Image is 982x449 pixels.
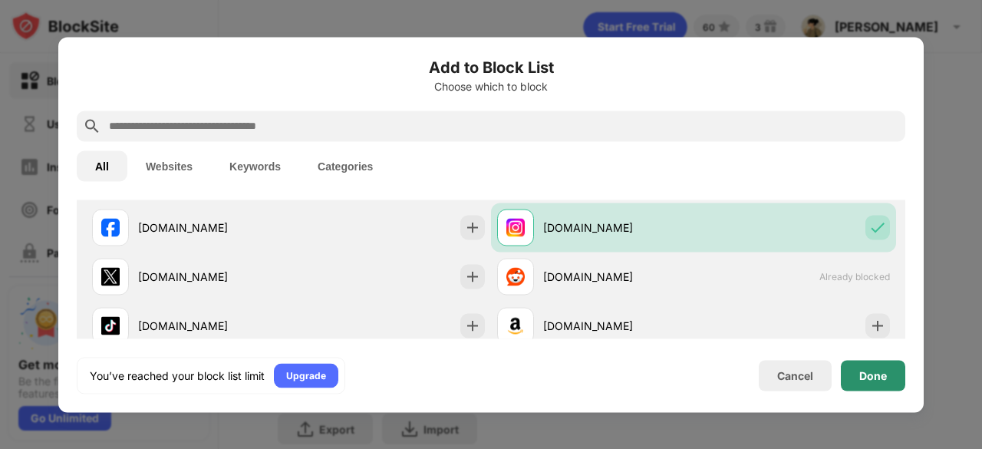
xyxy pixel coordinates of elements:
[506,267,525,286] img: favicons
[77,150,127,181] button: All
[859,369,887,381] div: Done
[299,150,391,181] button: Categories
[506,218,525,236] img: favicons
[543,318,694,334] div: [DOMAIN_NAME]
[77,80,905,92] div: Choose which to block
[127,150,211,181] button: Websites
[90,368,265,383] div: You’ve reached your block list limit
[83,117,101,135] img: search.svg
[211,150,299,181] button: Keywords
[777,369,813,382] div: Cancel
[138,269,288,285] div: [DOMAIN_NAME]
[543,269,694,285] div: [DOMAIN_NAME]
[506,316,525,335] img: favicons
[819,271,890,282] span: Already blocked
[77,55,905,78] h6: Add to Block List
[286,368,326,383] div: Upgrade
[138,318,288,334] div: [DOMAIN_NAME]
[138,220,288,236] div: [DOMAIN_NAME]
[101,267,120,286] img: favicons
[101,316,120,335] img: favicons
[101,218,120,236] img: favicons
[543,220,694,236] div: [DOMAIN_NAME]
